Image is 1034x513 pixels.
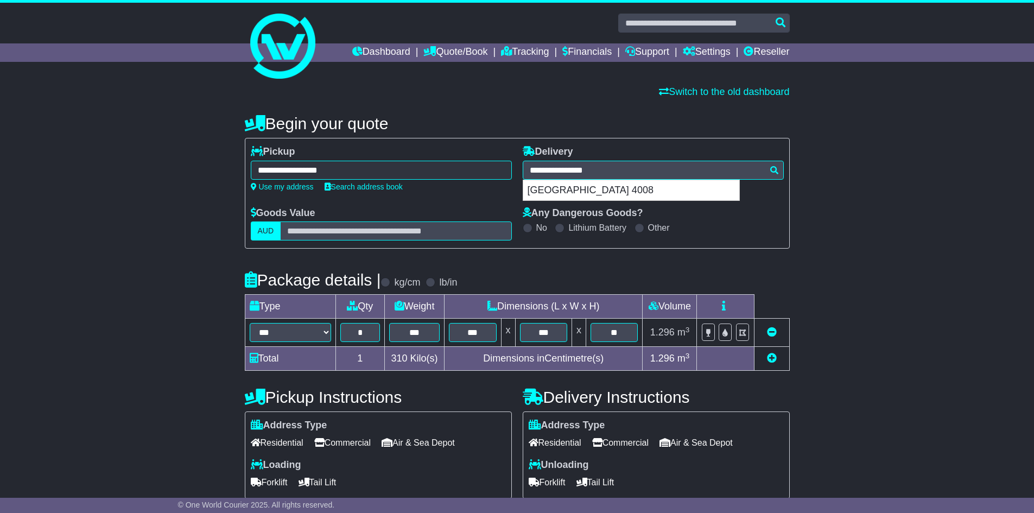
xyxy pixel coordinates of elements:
[659,434,733,451] span: Air & Sea Depot
[245,388,512,406] h4: Pickup Instructions
[648,223,670,233] label: Other
[335,295,385,319] td: Qty
[299,474,337,491] span: Tail Lift
[677,353,690,364] span: m
[529,434,581,451] span: Residential
[529,459,589,471] label: Unloading
[643,295,697,319] td: Volume
[245,295,335,319] td: Type
[439,277,457,289] label: lb/in
[251,146,295,158] label: Pickup
[523,207,643,219] label: Any Dangerous Goods?
[251,207,315,219] label: Goods Value
[568,223,626,233] label: Lithium Battery
[650,353,675,364] span: 1.296
[625,43,669,62] a: Support
[767,353,777,364] a: Add new item
[335,347,385,371] td: 1
[445,347,643,371] td: Dimensions in Centimetre(s)
[314,434,371,451] span: Commercial
[523,388,790,406] h4: Delivery Instructions
[529,420,605,432] label: Address Type
[251,182,314,191] a: Use my address
[501,319,515,347] td: x
[385,295,445,319] td: Weight
[529,474,566,491] span: Forklift
[251,459,301,471] label: Loading
[677,327,690,338] span: m
[423,43,487,62] a: Quote/Book
[536,223,547,233] label: No
[382,434,455,451] span: Air & Sea Depot
[576,474,614,491] span: Tail Lift
[659,86,789,97] a: Switch to the old dashboard
[686,352,690,360] sup: 3
[767,327,777,338] a: Remove this item
[251,221,281,240] label: AUD
[394,277,420,289] label: kg/cm
[592,434,649,451] span: Commercial
[251,434,303,451] span: Residential
[683,43,731,62] a: Settings
[178,501,335,509] span: © One World Courier 2025. All rights reserved.
[523,161,784,180] typeahead: Please provide city
[744,43,789,62] a: Reseller
[562,43,612,62] a: Financials
[523,180,739,201] div: [GEOGRAPHIC_DATA] 4008
[251,420,327,432] label: Address Type
[572,319,586,347] td: x
[251,474,288,491] span: Forklift
[523,146,573,158] label: Delivery
[650,327,675,338] span: 1.296
[686,326,690,334] sup: 3
[352,43,410,62] a: Dashboard
[245,115,790,132] h4: Begin your quote
[385,347,445,371] td: Kilo(s)
[325,182,403,191] a: Search address book
[245,347,335,371] td: Total
[245,271,381,289] h4: Package details |
[501,43,549,62] a: Tracking
[391,353,408,364] span: 310
[445,295,643,319] td: Dimensions (L x W x H)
